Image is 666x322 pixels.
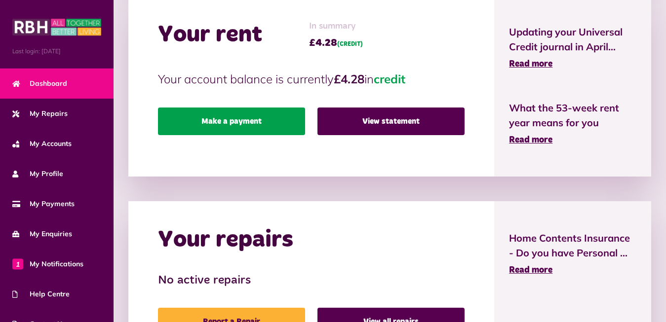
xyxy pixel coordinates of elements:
span: What the 53-week rent year means for you [509,101,636,130]
a: Home Contents Insurance - Do you have Personal ... Read more [509,231,636,277]
span: Read more [509,136,552,144]
p: Your account balance is currently in [158,70,465,88]
span: Read more [509,60,552,69]
span: Updating your Universal Credit journal in April... [509,25,636,54]
span: My Accounts [12,139,72,149]
h2: Your repairs [158,226,293,254]
a: Updating your Universal Credit journal in April... Read more [509,25,636,71]
span: (CREDIT) [337,41,363,47]
span: £4.28 [309,36,363,50]
span: Home Contents Insurance - Do you have Personal ... [509,231,636,260]
strong: £4.28 [334,72,364,86]
a: What the 53-week rent year means for you Read more [509,101,636,147]
span: Dashboard [12,78,67,89]
a: View statement [317,107,465,135]
a: Make a payment [158,107,305,135]
span: Last login: [DATE] [12,47,101,56]
img: MyRBH [12,17,101,37]
span: 1 [12,258,23,269]
span: Help Centre [12,289,70,299]
span: My Enquiries [12,229,72,239]
span: In summary [309,20,363,33]
h3: No active repairs [158,274,465,288]
span: My Payments [12,199,75,209]
span: My Repairs [12,108,68,119]
span: My Notifications [12,259,83,269]
span: Read more [509,266,552,275]
h2: Your rent [158,21,262,49]
span: My Profile [12,169,63,179]
span: credit [374,72,405,86]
